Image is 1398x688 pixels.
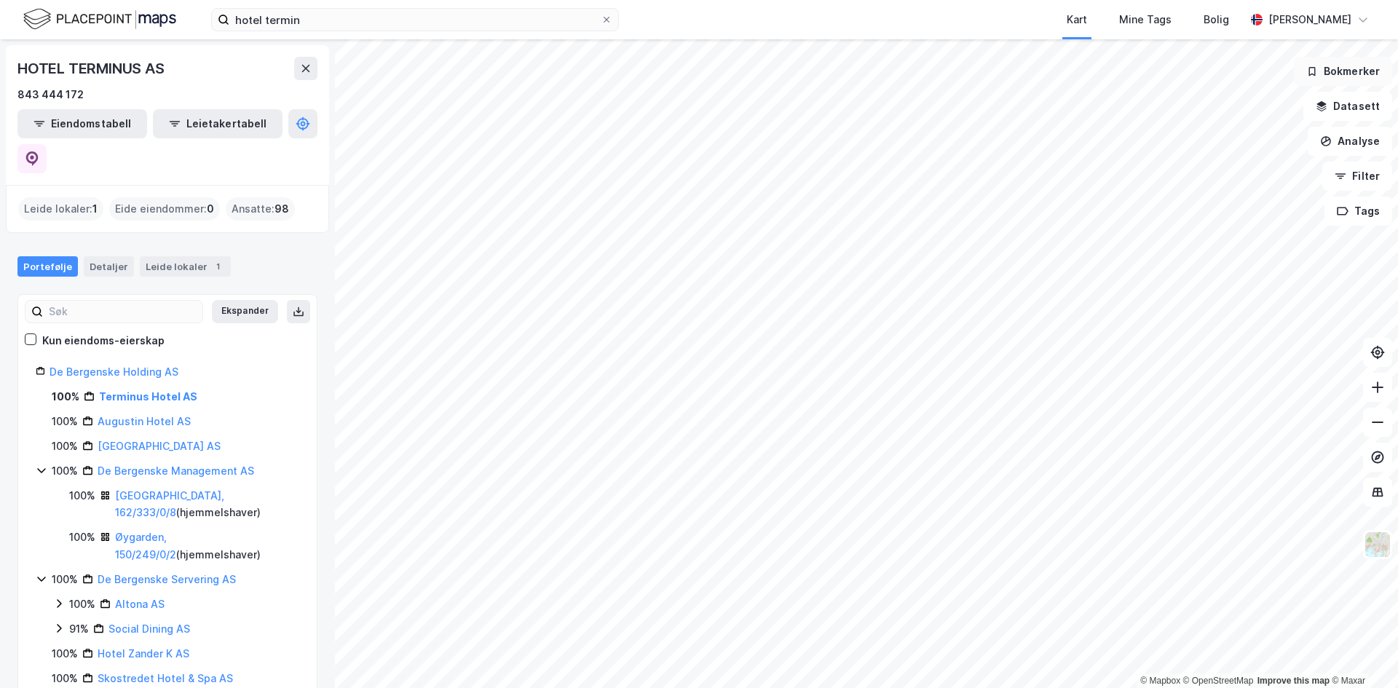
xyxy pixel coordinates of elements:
a: Social Dining AS [108,622,190,635]
button: Ekspander [212,300,278,323]
div: Portefølje [17,256,78,277]
div: 843 444 172 [17,86,84,103]
a: [GEOGRAPHIC_DATA], 162/333/0/8 [115,489,224,519]
a: Altona AS [115,598,165,610]
iframe: Chat Widget [1325,618,1398,688]
button: Bokmerker [1294,57,1392,86]
div: 100% [69,596,95,613]
button: Leietakertabell [153,109,283,138]
span: 98 [275,200,289,218]
a: Skostredet Hotel & Spa AS [98,672,233,684]
div: 100% [69,487,95,505]
div: Ansatte : [226,197,295,221]
div: 100% [52,438,78,455]
input: Søk på adresse, matrikkel, gårdeiere, leietakere eller personer [229,9,601,31]
a: Improve this map [1257,676,1330,686]
div: Detaljer [84,256,134,277]
input: Søk [43,301,202,323]
div: 100% [69,529,95,546]
img: logo.f888ab2527a4732fd821a326f86c7f29.svg [23,7,176,32]
div: 91% [69,620,89,638]
div: Leide lokaler [140,256,231,277]
div: 100% [52,670,78,687]
a: De Bergenske Holding AS [50,365,178,378]
div: 100% [52,462,78,480]
a: De Bergenske Servering AS [98,573,236,585]
a: Terminus Hotel AS [99,390,197,403]
a: Øygarden, 150/249/0/2 [115,531,176,561]
span: 0 [207,200,214,218]
div: HOTEL TERMINUS AS [17,57,167,80]
div: ( hjemmelshaver ) [115,529,299,564]
a: De Bergenske Management AS [98,464,254,477]
a: Augustin Hotel AS [98,415,191,427]
button: Datasett [1303,92,1392,121]
button: Analyse [1308,127,1392,156]
div: 100% [52,645,78,663]
div: Kart [1067,11,1087,28]
div: Mine Tags [1119,11,1172,28]
div: 100% [52,388,79,406]
div: 1 [210,259,225,274]
a: Hotel Zander K AS [98,647,189,660]
div: Kontrollprogram for chat [1325,618,1398,688]
button: Filter [1322,162,1392,191]
div: Eide eiendommer : [109,197,220,221]
a: [GEOGRAPHIC_DATA] AS [98,440,221,452]
img: Z [1364,531,1391,558]
button: Tags [1324,197,1392,226]
div: 100% [52,571,78,588]
div: Kun eiendoms-eierskap [42,332,165,349]
a: OpenStreetMap [1183,676,1254,686]
button: Eiendomstabell [17,109,147,138]
div: ( hjemmelshaver ) [115,487,299,522]
span: 1 [92,200,98,218]
div: Bolig [1204,11,1229,28]
div: [PERSON_NAME] [1268,11,1351,28]
a: Mapbox [1140,676,1180,686]
div: 100% [52,413,78,430]
div: Leide lokaler : [18,197,103,221]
